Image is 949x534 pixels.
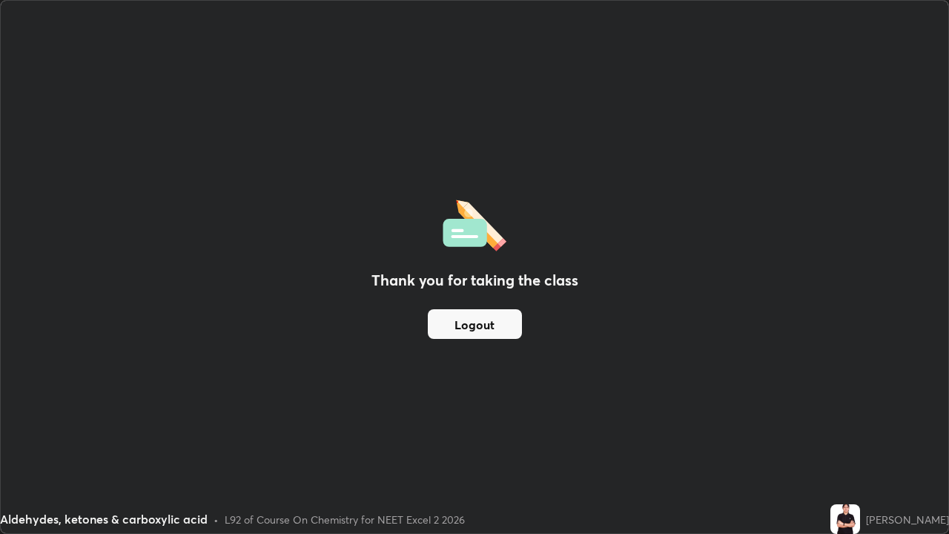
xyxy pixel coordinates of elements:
h2: Thank you for taking the class [371,269,578,291]
div: L92 of Course On Chemistry for NEET Excel 2 2026 [225,512,465,527]
img: offlineFeedback.1438e8b3.svg [443,195,506,251]
img: ff2c941f67fa4c8188b2ddadd25ac577.jpg [830,504,860,534]
button: Logout [428,309,522,339]
div: • [214,512,219,527]
div: [PERSON_NAME] [866,512,949,527]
